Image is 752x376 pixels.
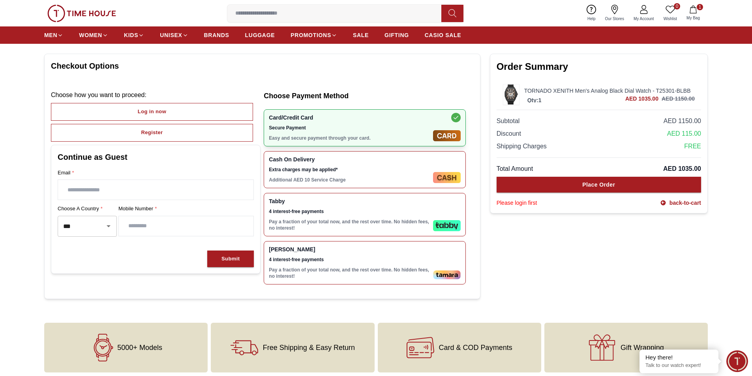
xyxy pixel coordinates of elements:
[497,199,537,207] div: Please login first
[433,220,461,231] img: Tabby
[667,129,701,138] span: AED 115.00
[291,28,337,42] a: PROMOTIONS
[291,31,331,39] span: PROMOTIONS
[103,221,114,232] button: Open
[263,344,355,352] span: Free Shipping & Easy Return
[497,142,547,151] span: Shipping Charges
[269,166,430,173] span: Extra charges may be applied*
[660,16,680,22] span: Wishlist
[600,3,629,23] a: Our Stores
[524,87,695,95] a: TORNADO XENITH Men's Analog Black Dial Watch - T25301-BLBB
[141,128,163,137] div: Register
[625,95,658,103] span: AED 1035.00
[602,16,627,22] span: Our Stores
[204,28,229,42] a: BRANDS
[221,254,240,264] div: Submit
[58,205,104,213] span: Choose a country
[124,28,144,42] a: KIDS
[44,28,63,42] a: MEN
[433,270,461,279] img: Tamara
[51,124,253,142] button: Register
[621,344,664,352] span: Gift Wrapping
[245,31,275,39] span: LUGGAGE
[497,116,520,126] span: Subtotal
[697,4,703,10] span: 1
[160,28,188,42] a: UNISEX
[425,31,461,39] span: CASIO SALE
[51,90,261,100] p: Choose how you want to proceed :
[269,246,430,253] span: [PERSON_NAME]
[433,130,461,141] img: Card/Credit Card
[269,135,430,141] p: Easy and secure payment through your card.
[497,60,701,73] h2: Order Summary
[645,354,713,361] div: Hey there!
[117,344,162,352] span: 5000+ Models
[269,177,430,183] p: Additional AED 10 Service Charge
[269,125,430,131] span: Secure Payment
[662,95,695,103] h3: AED 1150.00
[425,28,461,42] a: CASIO SALE
[58,152,254,163] h2: Continue as Guest
[269,267,430,279] p: Pay a fraction of your total now, and the rest over time. No hidden fees, no interest!
[160,31,182,39] span: UNISEX
[138,107,166,116] div: Log in now
[664,116,701,126] span: AED 1150.00
[124,31,138,39] span: KIDS
[269,198,430,204] span: Tabby
[118,205,254,213] label: Mobile Number
[584,16,599,22] span: Help
[353,28,369,42] a: SALE
[79,31,102,39] span: WOMEN
[269,219,430,231] p: Pay a fraction of your total now, and the rest over time. No hidden fees, no interest!
[51,103,253,121] button: Log in now
[269,156,430,163] span: Cash On Delivery
[207,251,254,268] button: Submit
[630,16,657,22] span: My Account
[269,256,430,263] span: 4 interest-free payments
[497,177,701,193] button: Place Order
[674,3,680,9] span: 0
[269,114,430,121] span: Card/Credit Card
[497,164,533,174] span: Total Amount
[384,28,409,42] a: GIFTING
[439,344,512,352] span: Card & COD Payments
[645,362,713,369] p: Talk to our watch expert!
[204,31,229,39] span: BRANDS
[384,31,409,39] span: GIFTING
[264,90,473,101] h2: Choose Payment Method
[497,129,521,138] span: Discount
[726,350,748,372] div: Chat Widget
[47,5,116,22] img: ...
[269,208,430,215] span: 4 interest-free payments
[683,15,703,21] span: My Bag
[51,103,261,121] a: Log in now
[58,169,254,177] label: Email
[433,172,461,183] img: Cash On Delivery
[79,28,108,42] a: WOMEN
[663,164,701,174] span: AED 1035.00
[503,84,519,105] img: ...
[684,142,701,151] span: FREE
[353,31,369,39] span: SALE
[44,31,57,39] span: MEN
[51,60,474,71] h1: Checkout Options
[682,4,705,22] button: 1My Bag
[659,3,682,23] a: 0Wishlist
[526,96,543,104] p: Qty: 1
[583,3,600,23] a: Help
[660,199,701,207] a: back-to-cart
[51,124,261,142] a: Register
[245,28,275,42] a: LUGGAGE
[582,181,615,189] div: Place Order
